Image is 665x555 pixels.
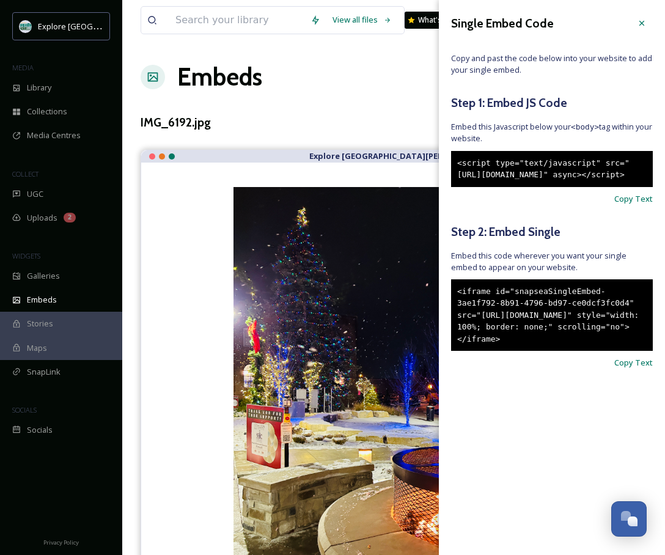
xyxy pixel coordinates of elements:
[451,279,653,351] div: <iframe id="snapseaSingleEmbed-3ae1f792-8b91-4796-bd97-ce0dcf3fc0d4" src="[URL][DOMAIN_NAME]" sty...
[43,538,79,546] span: Privacy Policy
[614,193,653,205] span: Copy Text
[169,7,304,34] input: Search your library
[571,122,599,131] span: <body>
[141,114,211,131] h3: IMG_6192.jpg
[27,212,57,224] span: Uploads
[27,424,53,436] span: Socials
[177,59,262,95] a: Embeds
[451,121,653,144] span: Embed this Javascript below your tag within your website.
[451,151,653,187] div: <script type="text/javascript" src="[URL][DOMAIN_NAME]" async></script>
[12,405,37,414] span: SOCIALS
[12,63,34,72] span: MEDIA
[64,213,76,222] div: 2
[27,318,53,329] span: Stories
[309,150,490,161] strong: Explore [GEOGRAPHIC_DATA][PERSON_NAME]
[326,8,398,32] a: View all files
[451,53,653,76] span: Copy and past the code below into your website to add your single embed.
[405,12,466,29] a: What's New
[27,342,47,354] span: Maps
[451,94,653,112] h5: Step 1: Embed JS Code
[27,130,81,141] span: Media Centres
[451,223,653,241] h5: Step 2: Embed Single
[20,20,32,32] img: 67e7af72-b6c8-455a-acf8-98e6fe1b68aa.avif
[614,357,653,369] span: Copy Text
[27,106,67,117] span: Collections
[43,534,79,549] a: Privacy Policy
[12,251,40,260] span: WIDGETS
[27,188,43,200] span: UGC
[27,366,61,378] span: SnapLink
[12,169,39,178] span: COLLECT
[27,294,57,306] span: Embeds
[27,270,60,282] span: Galleries
[38,20,206,32] span: Explore [GEOGRAPHIC_DATA][PERSON_NAME]
[611,501,647,537] button: Open Chat
[27,82,51,94] span: Library
[451,15,554,32] h3: Single Embed Code
[451,250,653,273] span: Embed this code wherever you want your single embed to appear on your website.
